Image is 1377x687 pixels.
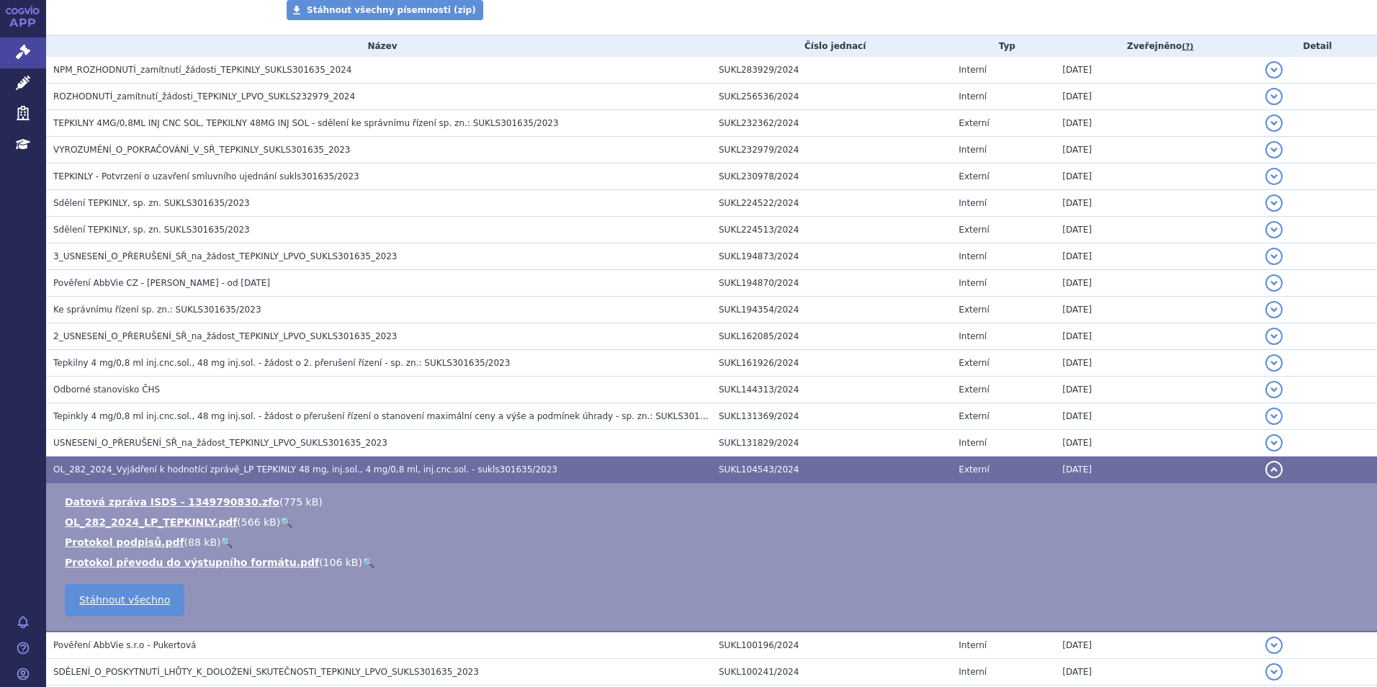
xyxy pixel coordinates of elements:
[959,91,987,102] span: Interní
[1055,84,1257,110] td: [DATE]
[1265,141,1283,158] button: detail
[959,640,987,650] span: Interní
[53,225,250,235] span: Sdělení TEPKINLY, sp. zn. SUKLS301635/2023
[1265,114,1283,132] button: detail
[1055,430,1257,457] td: [DATE]
[1055,243,1257,270] td: [DATE]
[959,278,987,288] span: Interní
[959,438,987,448] span: Interní
[1055,217,1257,243] td: [DATE]
[1055,457,1257,483] td: [DATE]
[712,323,951,350] td: SUKL162085/2024
[1055,323,1257,350] td: [DATE]
[53,667,479,677] span: SDĚLENÍ_O_POSKYTNUTÍ_LHŮTY_K_DOLOŽENÍ_SKUTEČNOSTI_TEPKINLY_LPVO_SUKLS301635_2023
[65,516,237,528] a: OL_282_2024_LP_TEPKINLY.pdf
[1265,194,1283,212] button: detail
[959,385,989,395] span: Externí
[712,110,951,137] td: SUKL232362/2024
[53,251,397,261] span: 3_USNESENÍ_O_PŘERUŠENÍ_SŘ_na_žádost_TEPKINLY_LPVO_SUKLS301635_2023
[65,495,1363,509] li: ( )
[1055,35,1257,57] th: Zveřejněno
[53,640,196,650] span: Pověření AbbVie s.r.o - Pukertová
[1055,632,1257,659] td: [DATE]
[1055,270,1257,297] td: [DATE]
[53,358,510,368] span: Tepkilny 4 mg/0,8 ml inj.cnc.sol., 48 mg inj.sol. - žádost o 2. přerušení řízení - sp. zn.: SUKLS...
[712,163,951,190] td: SUKL230978/2024
[959,667,987,677] span: Interní
[241,516,277,528] span: 566 kB
[1265,461,1283,478] button: detail
[1265,168,1283,185] button: detail
[951,35,1055,57] th: Typ
[712,430,951,457] td: SUKL131829/2024
[53,331,397,341] span: 2_USNESENÍ_O_PŘERUŠENÍ_SŘ_na_žádost_TEPKINLY_LPVO_SUKLS301635_2023
[1055,190,1257,217] td: [DATE]
[712,217,951,243] td: SUKL224513/2024
[65,535,1363,549] li: ( )
[65,557,319,568] a: Protokol převodu do výstupního formátu.pdf
[712,57,951,84] td: SUKL283929/2024
[362,557,374,568] a: 🔍
[65,555,1363,570] li: ( )
[65,515,1363,529] li: ( )
[280,516,292,528] a: 🔍
[959,118,989,128] span: Externí
[1265,61,1283,78] button: detail
[53,305,261,315] span: Ke správnímu řízení sp. zn.: SUKLS301635/2023
[1265,221,1283,238] button: detail
[1055,110,1257,137] td: [DATE]
[712,297,951,323] td: SUKL194354/2024
[1055,377,1257,403] td: [DATE]
[1265,328,1283,345] button: detail
[1265,408,1283,425] button: detail
[1055,57,1257,84] td: [DATE]
[1055,163,1257,190] td: [DATE]
[959,145,987,155] span: Interní
[1265,354,1283,372] button: detail
[959,464,989,475] span: Externí
[188,536,217,548] span: 88 kB
[53,278,270,288] span: Pověření AbbVie CZ - Purkertová - od 28.07.2024
[53,385,160,395] span: Odborné stanovisko ČHS
[712,350,951,377] td: SUKL161926/2024
[65,536,184,548] a: Protokol podpisů.pdf
[959,358,989,368] span: Externí
[959,411,989,421] span: Externí
[1265,248,1283,265] button: detail
[712,35,951,57] th: Číslo jednací
[53,438,387,448] span: USNESENÍ_O_PŘERUŠENÍ_SŘ_na_žádost_TEPKINLY_LPVO_SUKLS301635_2023
[307,5,476,15] span: Stáhnout všechny písemnosti (zip)
[1265,381,1283,398] button: detail
[712,377,951,403] td: SUKL144313/2024
[712,632,951,659] td: SUKL100196/2024
[53,198,250,208] span: Sdělení TEPKINLY, sp. zn. SUKLS301635/2023
[1265,274,1283,292] button: detail
[959,65,987,75] span: Interní
[53,411,741,421] span: Tepinkly 4 mg/0,8 ml inj.cnc.sol., 48 mg inj.sol. - žádost o přerušení řízení o stanovení maximál...
[1265,88,1283,105] button: detail
[53,91,355,102] span: ROZHODNUTÍ_zamítnutí_žádosti_TEPKINLY_LPVO_SUKLS232979_2024
[712,270,951,297] td: SUKL194870/2024
[53,464,557,475] span: OL_282_2024_Vyjádření k hodnotící zprávě_LP TEPKINLY 48 mg, inj.sol., 4 mg/0,8 ml, inj.cnc.sol. -...
[53,145,350,155] span: VYROZUMĚNÍ_O_POKRAČOVÁNÍ_V_SŘ_TEPKINLY_SUKLS301635_2023
[712,243,951,270] td: SUKL194873/2024
[1055,297,1257,323] td: [DATE]
[712,457,951,483] td: SUKL104543/2024
[1055,137,1257,163] td: [DATE]
[712,659,951,686] td: SUKL100241/2024
[1258,35,1377,57] th: Detail
[1055,350,1257,377] td: [DATE]
[959,225,989,235] span: Externí
[712,84,951,110] td: SUKL256536/2024
[1182,42,1193,52] abbr: (?)
[65,584,184,616] a: Stáhnout všechno
[959,251,987,261] span: Interní
[46,35,712,57] th: Název
[712,137,951,163] td: SUKL232979/2024
[1265,434,1283,452] button: detail
[712,403,951,430] td: SUKL131369/2024
[323,557,359,568] span: 106 kB
[53,118,559,128] span: TEPKILNY 4MG/0,8ML INJ CNC SOL, TEPKILNY 48MG INJ SOL - sdělení ke správnímu řízení sp. zn.: SUKL...
[959,198,987,208] span: Interní
[1265,663,1283,681] button: detail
